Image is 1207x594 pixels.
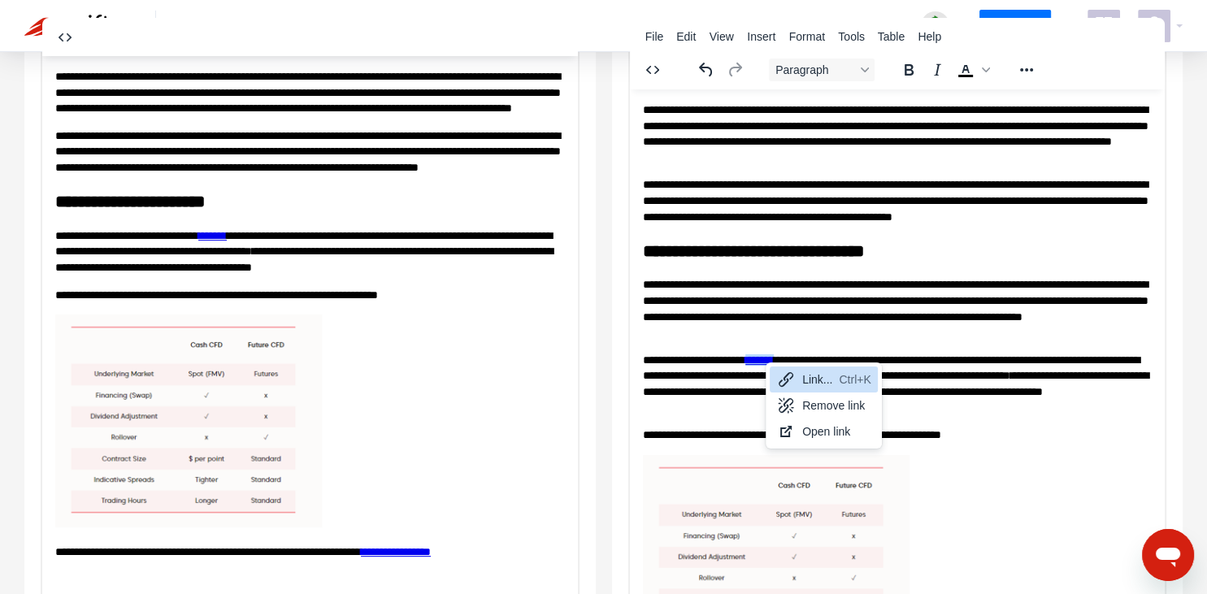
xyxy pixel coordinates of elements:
button: Block Paragraph [769,59,875,81]
span: Tools [838,30,865,43]
div: Link... [802,370,832,389]
div: Open link [802,422,871,441]
button: Italic [923,59,951,81]
span: Help Center Translate [167,11,284,41]
div: Link... [770,366,878,392]
span: appstore [1094,15,1114,35]
button: Bold [895,59,923,81]
span: Format [789,30,825,43]
span: Table [878,30,905,43]
img: Swifteq [24,15,138,37]
div: Remove link [770,392,878,418]
button: Reveal or hide additional toolbar items [1013,59,1040,81]
a: Subscribe [979,10,1051,39]
span: Help [918,30,941,43]
div: Remove link [802,396,871,415]
div: Ctrl+K [839,370,871,389]
div: Text color Black [952,59,992,81]
img: sync.dc5367851b00ba804db3.png [925,15,945,36]
span: user [1144,15,1164,35]
span: Paragraph [775,63,855,76]
span: File [645,30,664,43]
div: Open link [770,418,878,444]
span: View [710,30,734,43]
button: Undo [693,59,720,81]
span: Edit [676,30,696,43]
iframe: Button to launch messaging window [1142,529,1194,581]
span: Insert [747,30,775,43]
button: Redo [721,59,749,81]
